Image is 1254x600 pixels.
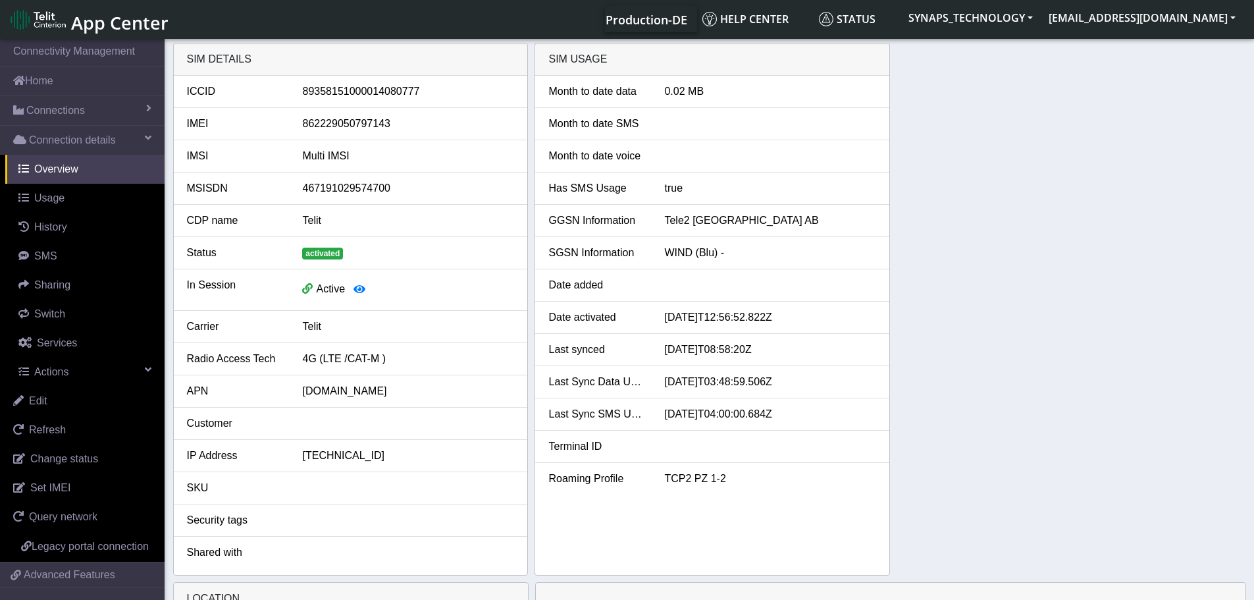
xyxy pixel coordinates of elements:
[538,277,654,293] div: Date added
[538,310,654,325] div: Date activated
[292,319,524,335] div: Telit
[5,242,165,271] a: SMS
[177,277,293,302] div: In Session
[26,103,85,119] span: Connections
[654,310,886,325] div: [DATE]T12:56:52.822Z
[5,155,165,184] a: Overview
[292,448,524,464] div: [TECHNICAL_ID]
[819,12,833,26] img: status.svg
[177,148,293,164] div: IMSI
[538,439,654,454] div: Terminal ID
[177,116,293,132] div: IMEI
[538,374,654,390] div: Last Sync Data Usage
[538,342,654,358] div: Last synced
[538,148,654,164] div: Month to date voice
[71,11,169,35] span: App Center
[5,271,165,300] a: Sharing
[11,5,167,34] a: App Center
[538,84,654,99] div: Month to date data
[538,116,654,132] div: Month to date SMS
[302,248,343,259] span: activated
[292,84,524,99] div: 89358151000014080777
[538,180,654,196] div: Has SMS Usage
[34,163,78,175] span: Overview
[819,12,875,26] span: Status
[654,180,886,196] div: true
[24,567,115,583] span: Advanced Features
[535,43,889,76] div: SIM Usage
[177,351,293,367] div: Radio Access Tech
[11,9,66,30] img: logo-telit-cinterion-gw-new.png
[538,406,654,422] div: Last Sync SMS Usage
[30,453,98,464] span: Change status
[177,512,293,528] div: Security tags
[29,424,66,435] span: Refresh
[5,213,165,242] a: History
[29,395,47,406] span: Edit
[34,279,70,290] span: Sharing
[34,366,68,377] span: Actions
[654,245,886,261] div: WIND (Blu) -
[345,277,374,302] button: View session details
[292,148,524,164] div: Multi IMSI
[292,351,524,367] div: 4G (LTE /CAT-M )
[538,245,654,261] div: SGSN Information
[34,308,65,319] span: Switch
[605,6,687,32] a: Your current platform instance
[177,383,293,399] div: APN
[34,192,65,204] span: Usage
[34,221,67,232] span: History
[702,12,789,26] span: Help center
[702,12,717,26] img: knowledge.svg
[654,374,886,390] div: [DATE]T03:48:59.506Z
[1041,6,1243,30] button: [EMAIL_ADDRESS][DOMAIN_NAME]
[654,84,886,99] div: 0.02 MB
[538,213,654,229] div: GGSN Information
[5,300,165,329] a: Switch
[901,6,1041,30] button: SYNAPS_TECHNOLOGY
[30,482,70,493] span: Set IMEI
[177,84,293,99] div: ICCID
[292,116,524,132] div: 862229050797143
[654,406,886,422] div: [DATE]T04:00:00.684Z
[29,132,116,148] span: Connection details
[177,480,293,496] div: SKU
[654,342,886,358] div: [DATE]T08:58:20Z
[34,250,57,261] span: SMS
[177,416,293,431] div: Customer
[174,43,528,76] div: SIM details
[29,511,97,522] span: Query network
[316,283,345,294] span: Active
[654,471,886,487] div: TCP2 PZ 1-2
[5,184,165,213] a: Usage
[5,329,165,358] a: Services
[292,213,524,229] div: Telit
[697,6,814,32] a: Help center
[177,319,293,335] div: Carrier
[292,383,524,399] div: [DOMAIN_NAME]
[292,180,524,196] div: 467191029574700
[606,12,687,28] span: Production-DE
[32,541,149,552] span: Legacy portal connection
[654,213,886,229] div: Tele2 [GEOGRAPHIC_DATA] AB
[814,6,901,32] a: Status
[177,545,293,560] div: Shared with
[37,337,77,348] span: Services
[538,471,654,487] div: Roaming Profile
[177,245,293,261] div: Status
[177,180,293,196] div: MSISDN
[5,358,165,387] a: Actions
[177,213,293,229] div: CDP name
[177,448,293,464] div: IP Address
